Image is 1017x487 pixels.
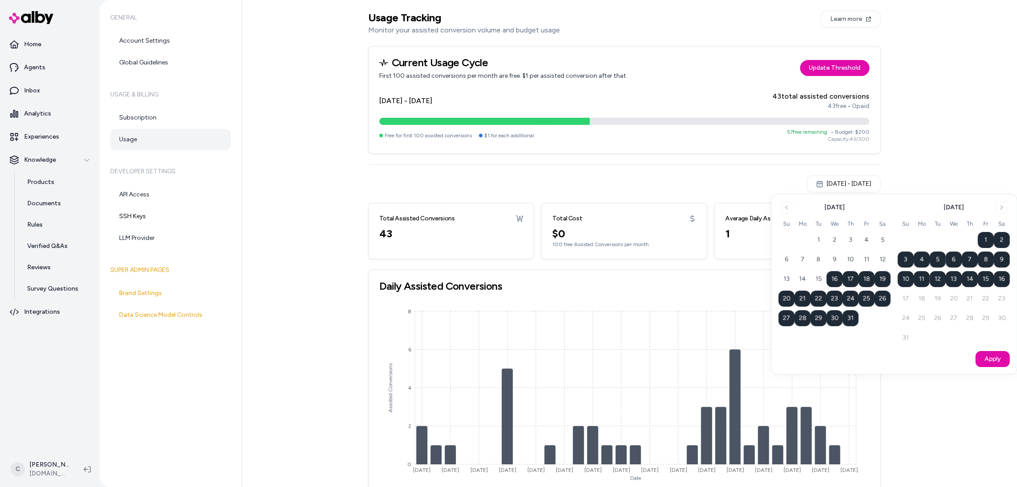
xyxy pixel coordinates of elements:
[778,271,794,287] button: 13
[913,251,929,267] button: 4
[945,271,961,287] button: 13
[858,291,874,307] button: 25
[778,291,794,307] button: 20
[858,271,874,287] button: 18
[874,232,890,248] button: 5
[961,271,977,287] button: 14
[826,232,842,248] button: 2
[826,291,842,307] button: 23
[810,271,826,287] button: 15
[897,251,913,267] button: 3
[929,219,945,228] th: Tuesday
[826,310,842,326] button: 30
[961,219,977,228] th: Thursday
[842,232,858,248] button: 3
[874,219,890,228] th: Saturday
[897,271,913,287] button: 10
[874,271,890,287] button: 19
[794,310,810,326] button: 28
[858,232,874,248] button: 4
[874,251,890,267] button: 12
[961,251,977,267] button: 7
[913,219,929,228] th: Monday
[993,232,1009,248] button: 2
[794,271,810,287] button: 14
[810,291,826,307] button: 22
[826,219,842,228] th: Wednesday
[778,310,794,326] button: 27
[929,271,945,287] button: 12
[794,251,810,267] button: 7
[810,219,826,228] th: Tuesday
[810,310,826,326] button: 29
[977,219,993,228] th: Friday
[826,271,842,287] button: 16
[778,251,794,267] button: 6
[977,271,993,287] button: 15
[778,219,794,228] th: Sunday
[842,271,858,287] button: 17
[897,219,913,228] th: Sunday
[794,291,810,307] button: 21
[993,271,1009,287] button: 16
[810,232,826,248] button: 1
[810,251,826,267] button: 8
[913,271,929,287] button: 11
[842,251,858,267] button: 10
[842,291,858,307] button: 24
[945,219,961,228] th: Wednesday
[977,251,993,267] button: 8
[858,219,874,228] th: Friday
[945,251,961,267] button: 6
[794,219,810,228] th: Monday
[780,201,792,214] button: Go to previous month
[993,251,1009,267] button: 9
[977,232,993,248] button: 1
[993,219,1009,228] th: Saturday
[975,351,1009,367] button: Apply
[824,203,844,212] div: [DATE]
[874,291,890,307] button: 26
[842,310,858,326] button: 31
[943,203,964,212] div: [DATE]
[929,251,945,267] button: 5
[858,251,874,267] button: 11
[842,219,858,228] th: Thursday
[826,251,842,267] button: 9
